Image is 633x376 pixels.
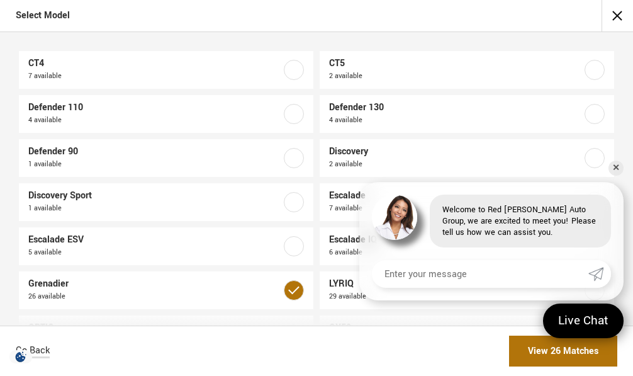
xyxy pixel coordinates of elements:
img: Agent profile photo [372,195,417,240]
input: Enter your message [372,260,588,288]
div: Welcome to Red [PERSON_NAME] Auto Group, we are excited to meet you! Please tell us how we can as... [430,195,611,248]
span: Live Chat [552,312,615,329]
a: Live Chat [543,304,624,338]
img: Opt-Out Icon [6,350,35,363]
section: Click to Open Cookie Consent Modal [6,350,35,363]
a: Submit [588,260,611,288]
